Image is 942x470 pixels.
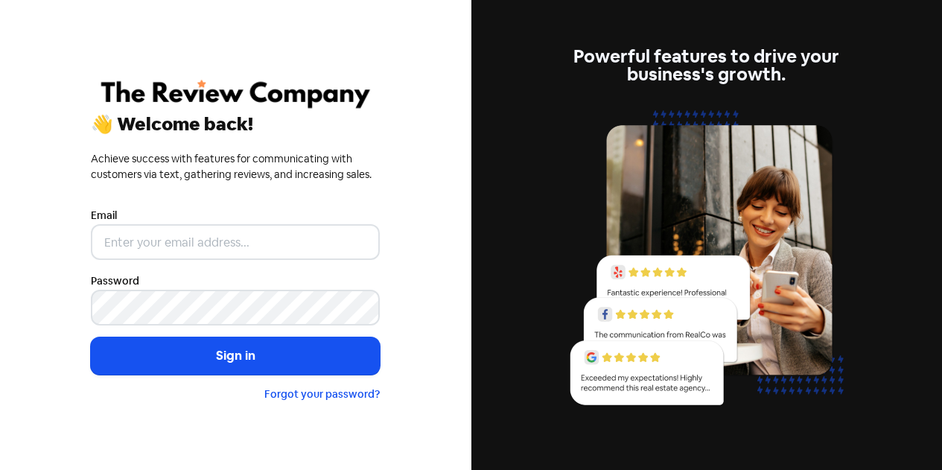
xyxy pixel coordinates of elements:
[91,208,117,223] label: Email
[91,115,380,133] div: 👋 Welcome back!
[562,48,851,83] div: Powerful features to drive your business's growth.
[91,151,380,182] div: Achieve success with features for communicating with customers via text, gathering reviews, and i...
[91,337,380,375] button: Sign in
[91,224,380,260] input: Enter your email address...
[264,387,380,401] a: Forgot your password?
[562,101,851,422] img: reviews
[91,273,139,289] label: Password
